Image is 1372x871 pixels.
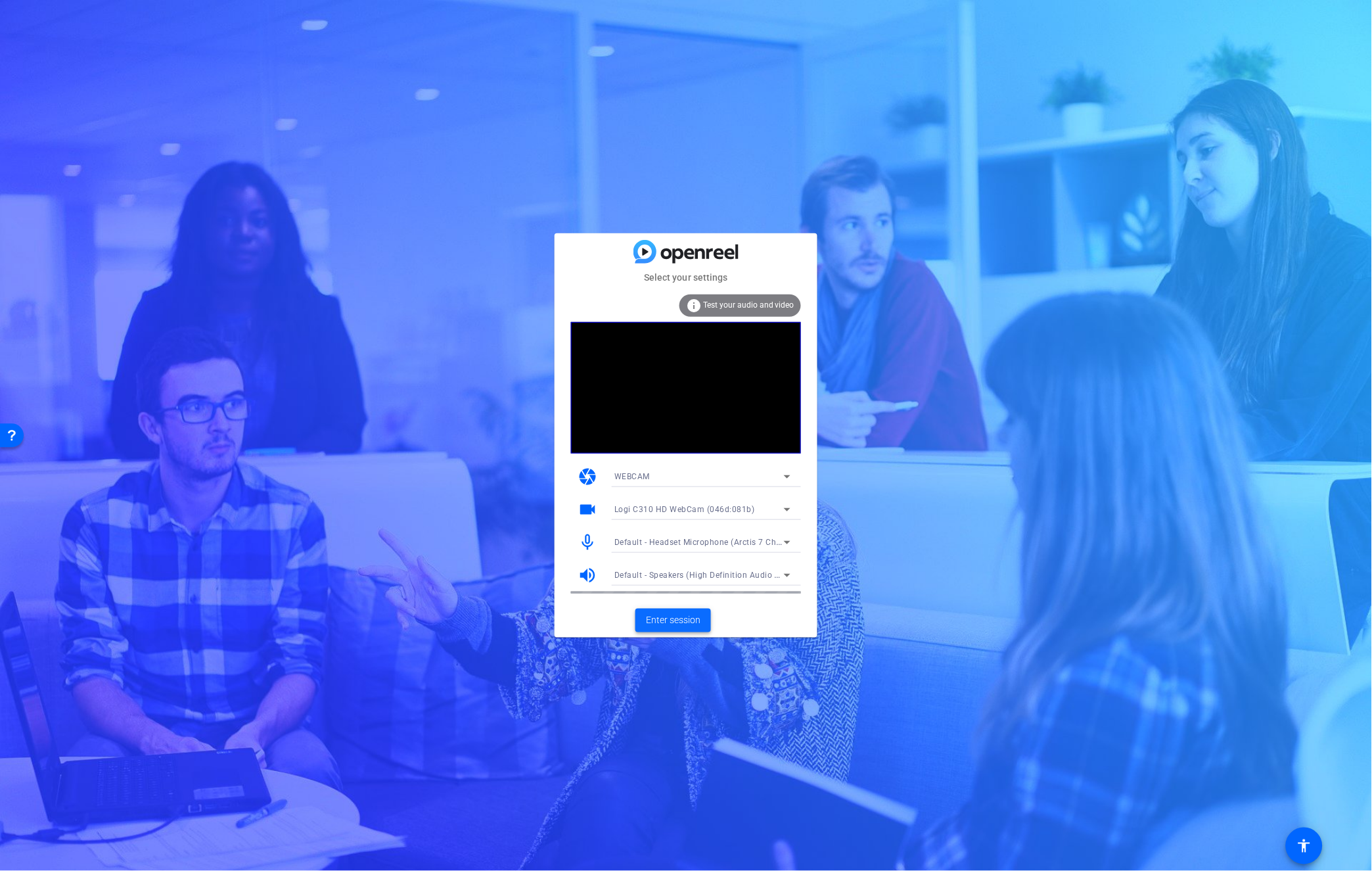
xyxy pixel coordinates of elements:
mat-icon: accessibility [1296,838,1312,854]
mat-icon: info [686,298,702,314]
span: Logi C310 HD WebCam (046d:081b) [614,505,755,514]
img: blue-gradient.svg [633,240,739,263]
span: Default - Speakers (High Definition Audio Device) [614,569,803,580]
mat-icon: camera [578,467,597,486]
button: Enter session [635,609,711,632]
mat-icon: volume_up [578,565,597,585]
span: Default - Headset Microphone (Arctis 7 Chat) (1038:12ad) [614,536,837,547]
span: Enter session [646,613,700,627]
mat-card-subtitle: Select your settings [555,270,817,285]
mat-icon: mic_none [578,532,597,552]
span: WEBCAM [614,472,650,481]
span: Test your audio and video [703,300,794,310]
mat-icon: videocam [578,500,597,519]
